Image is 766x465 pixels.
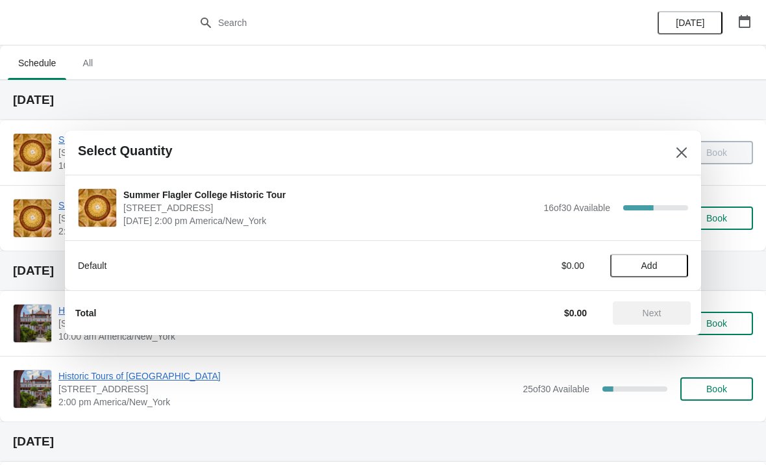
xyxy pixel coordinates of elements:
[464,259,584,272] div: $0.00
[75,308,96,318] strong: Total
[79,189,116,227] img: Summer Flagler College Historic Tour | 74 King Street, St. Augustine, FL, USA | September 30 | 2:...
[670,141,693,164] button: Close
[78,259,438,272] div: Default
[610,254,688,277] button: Add
[123,201,537,214] span: [STREET_ADDRESS]
[123,214,537,227] span: [DATE] 2:00 pm America/New_York
[641,260,658,271] span: Add
[564,308,587,318] strong: $0.00
[78,144,173,158] h2: Select Quantity
[123,188,537,201] span: Summer Flagler College Historic Tour
[543,203,610,213] span: 16 of 30 Available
